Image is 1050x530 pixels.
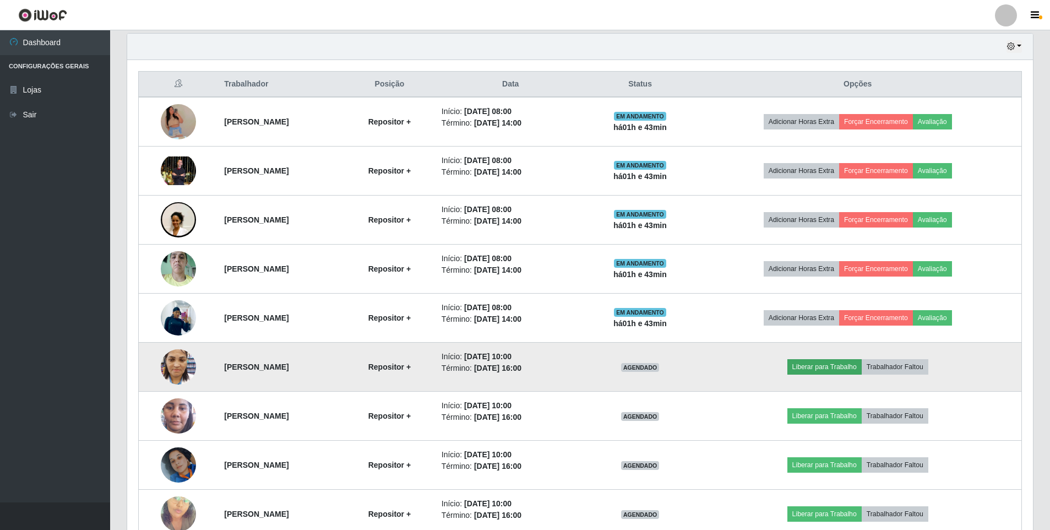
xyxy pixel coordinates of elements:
time: [DATE] 08:00 [464,254,512,263]
img: 1750982102846.jpeg [161,156,196,185]
button: Liberar para Trabalho [787,457,862,473]
button: Trabalhador Faltou [862,506,928,522]
strong: [PERSON_NAME] [224,412,289,420]
button: Avaliação [913,310,952,326]
button: Trabalhador Faltou [862,359,928,375]
li: Início: [442,498,580,510]
strong: [PERSON_NAME] [224,313,289,322]
button: Avaliação [913,114,952,129]
time: [DATE] 10:00 [464,450,512,459]
button: Forçar Encerramento [839,212,913,228]
button: Forçar Encerramento [839,114,913,129]
button: Avaliação [913,212,952,228]
strong: Repositor + [368,363,411,371]
time: [DATE] 14:00 [474,118,521,127]
th: Data [435,72,586,98]
strong: [PERSON_NAME] [224,215,289,224]
li: Início: [442,253,580,264]
img: 1753296713648.jpeg [161,245,196,292]
strong: há 01 h e 43 min [613,270,667,279]
time: [DATE] 16:00 [474,462,521,470]
button: Adicionar Horas Extra [764,163,839,179]
li: Término: [442,215,580,227]
th: Opções [694,72,1021,98]
time: [DATE] 14:00 [474,217,521,225]
button: Adicionar Horas Extra [764,310,839,326]
time: [DATE] 16:00 [474,364,521,372]
button: Liberar para Trabalho [787,359,862,375]
strong: [PERSON_NAME] [224,264,289,273]
button: Trabalhador Faltou [862,457,928,473]
button: Forçar Encerramento [839,310,913,326]
time: [DATE] 08:00 [464,303,512,312]
span: EM ANDAMENTO [614,308,666,317]
time: [DATE] 10:00 [464,499,512,508]
img: 1751568893291.jpeg [161,434,196,496]
span: AGENDADO [621,461,660,470]
img: CoreUI Logo [18,8,67,22]
th: Trabalhador [217,72,344,98]
strong: Repositor + [368,166,411,175]
li: Início: [442,302,580,313]
strong: há 01 h e 43 min [613,221,667,230]
strong: Repositor + [368,215,411,224]
button: Adicionar Horas Extra [764,212,839,228]
span: EM ANDAMENTO [614,210,666,219]
time: [DATE] 08:00 [464,107,512,116]
span: EM ANDAMENTO [614,161,666,170]
strong: [PERSON_NAME] [224,461,289,469]
time: [DATE] 14:00 [474,315,521,323]
time: [DATE] 08:00 [464,156,512,165]
strong: Repositor + [368,510,411,518]
li: Início: [442,449,580,461]
time: [DATE] 16:00 [474,511,521,520]
strong: Repositor + [368,264,411,273]
li: Término: [442,412,580,423]
span: AGENDADO [621,510,660,519]
strong: há 01 h e 43 min [613,123,667,132]
time: [DATE] 16:00 [474,413,521,421]
strong: [PERSON_NAME] [224,510,289,518]
button: Liberar para Trabalho [787,506,862,522]
img: 1752072014286.jpeg [161,181,196,259]
th: Posição [344,72,435,98]
button: Forçar Encerramento [839,261,913,277]
time: [DATE] 14:00 [474,167,521,176]
strong: [PERSON_NAME] [224,166,289,175]
li: Término: [442,363,580,374]
time: [DATE] 10:00 [464,401,512,410]
li: Término: [442,117,580,129]
strong: há 01 h e 43 min [613,319,667,328]
li: Término: [442,461,580,472]
span: EM ANDAMENTO [614,112,666,121]
strong: [PERSON_NAME] [224,117,289,126]
th: Status [586,72,694,98]
strong: há 01 h e 43 min [613,172,667,181]
strong: Repositor + [368,313,411,322]
button: Forçar Encerramento [839,163,913,179]
img: 1745850346795.jpeg [161,82,196,162]
li: Início: [442,351,580,363]
li: Término: [442,510,580,521]
span: AGENDADO [621,363,660,372]
time: [DATE] 08:00 [464,205,512,214]
time: [DATE] 10:00 [464,352,512,361]
li: Início: [442,204,580,215]
li: Início: [442,400,580,412]
button: Trabalhador Faltou [862,408,928,424]
button: Adicionar Horas Extra [764,261,839,277]
img: 1750177292954.jpeg [161,377,196,455]
li: Término: [442,313,580,325]
strong: Repositor + [368,461,411,469]
button: Adicionar Horas Extra [764,114,839,129]
strong: [PERSON_NAME] [224,363,289,371]
strong: Repositor + [368,412,411,420]
button: Liberar para Trabalho [787,408,862,424]
img: 1750959267222.jpeg [161,343,196,390]
li: Término: [442,166,580,178]
button: Avaliação [913,261,952,277]
span: EM ANDAMENTO [614,259,666,268]
time: [DATE] 14:00 [474,266,521,274]
li: Início: [442,155,580,166]
li: Início: [442,106,580,117]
